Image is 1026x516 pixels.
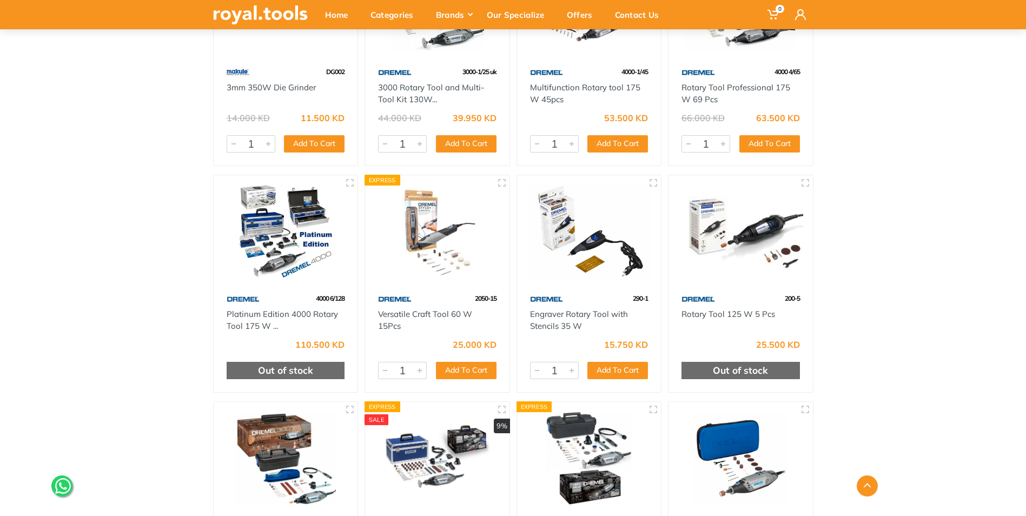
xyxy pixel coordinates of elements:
span: 4000 4/65 [775,68,800,76]
div: 25.500 KD [756,340,800,349]
a: Rotary Tool Professional 175 W 69 Pcs [681,82,790,105]
img: 67.webp [530,289,564,308]
div: SALE [365,414,388,425]
img: 67.webp [681,289,715,308]
div: 66.000 KD [681,114,725,122]
button: Add To Cart [436,135,497,153]
a: Multifunction Rotary tool 175 W 45pcs [530,82,640,105]
div: 39.950 KD [453,114,497,122]
div: Our Specialize [479,3,559,26]
div: 11.500 KD [301,114,345,122]
div: Contact Us [607,3,674,26]
img: Royal Tools - 3000 Rotary Tools 55 pcs + 3 attachments [527,412,652,505]
div: 9% [494,419,510,434]
a: 3000 Rotary Tool and Multi-Tool Kit 130W... [378,82,484,105]
span: 0 [776,5,784,13]
div: Offers [559,3,607,26]
img: Royal Tools - Platinum Edition 4000 Rotary Tool 175 W 128Pcs [223,185,348,279]
div: 53.500 KD [604,114,648,122]
img: 67.webp [227,289,260,308]
span: 200-5 [785,294,800,302]
div: 25.000 KD [453,340,497,349]
div: 44.000 KD [378,114,421,122]
div: Brands [428,3,479,26]
img: 67.webp [681,63,715,82]
div: Categories [363,3,428,26]
button: Add To Cart [587,135,648,153]
img: 67.webp [378,63,412,82]
a: 3mm 350W Die Grinder [227,82,316,92]
button: Add To Cart [436,362,497,379]
a: Engraver Rotary Tool with Stencils 35 W [530,309,628,332]
div: 14.000 KD [227,114,270,122]
span: 4000-1/45 [621,68,648,76]
div: Express [365,401,400,412]
img: Royal Tools - Engraver Rotary Tool with Stencils 35 W [527,185,652,279]
img: royal.tools Logo [213,5,308,24]
a: Versatile Craft Tool 60 W 15Pcs [378,309,472,332]
span: 290-1 [633,294,648,302]
div: Express [517,401,552,412]
img: Royal Tools - 3000 Rotary Tools 45 pcs + 2 attachments [223,412,348,505]
img: 59.webp [227,63,249,82]
img: Royal Tools - Rotary Tool 125 W 5 Pcs [678,185,803,279]
span: DG002 [326,68,345,76]
div: Home [317,3,363,26]
span: 3000-1/25 uk [462,68,497,76]
div: 110.500 KD [295,340,345,349]
div: 63.500 KD [756,114,800,122]
img: 67.webp [530,63,564,82]
div: Out of stock [227,362,345,379]
a: Platinum Edition 4000 Rotary Tool 175 W ... [227,309,338,332]
button: Add To Cart [284,135,345,153]
img: 67.webp [378,289,412,308]
button: Add To Cart [739,135,800,153]
span: 2050-15 [475,294,497,302]
img: Royal Tools - 3000 Rotary Tools 15 pcs [678,412,803,505]
div: Express [365,175,400,186]
div: Out of stock [681,362,800,379]
img: Royal Tools - Versatile Craft Tool 60 W 15Pcs [375,185,500,279]
span: 4000 6/128 [316,294,345,302]
a: Rotary Tool 125 W 5 Pcs [681,309,775,319]
div: 15.750 KD [604,340,648,349]
img: Royal Tools - 3000 Rotary Tools 75 pcs + 5 attachments [375,412,500,505]
button: Add To Cart [587,362,648,379]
